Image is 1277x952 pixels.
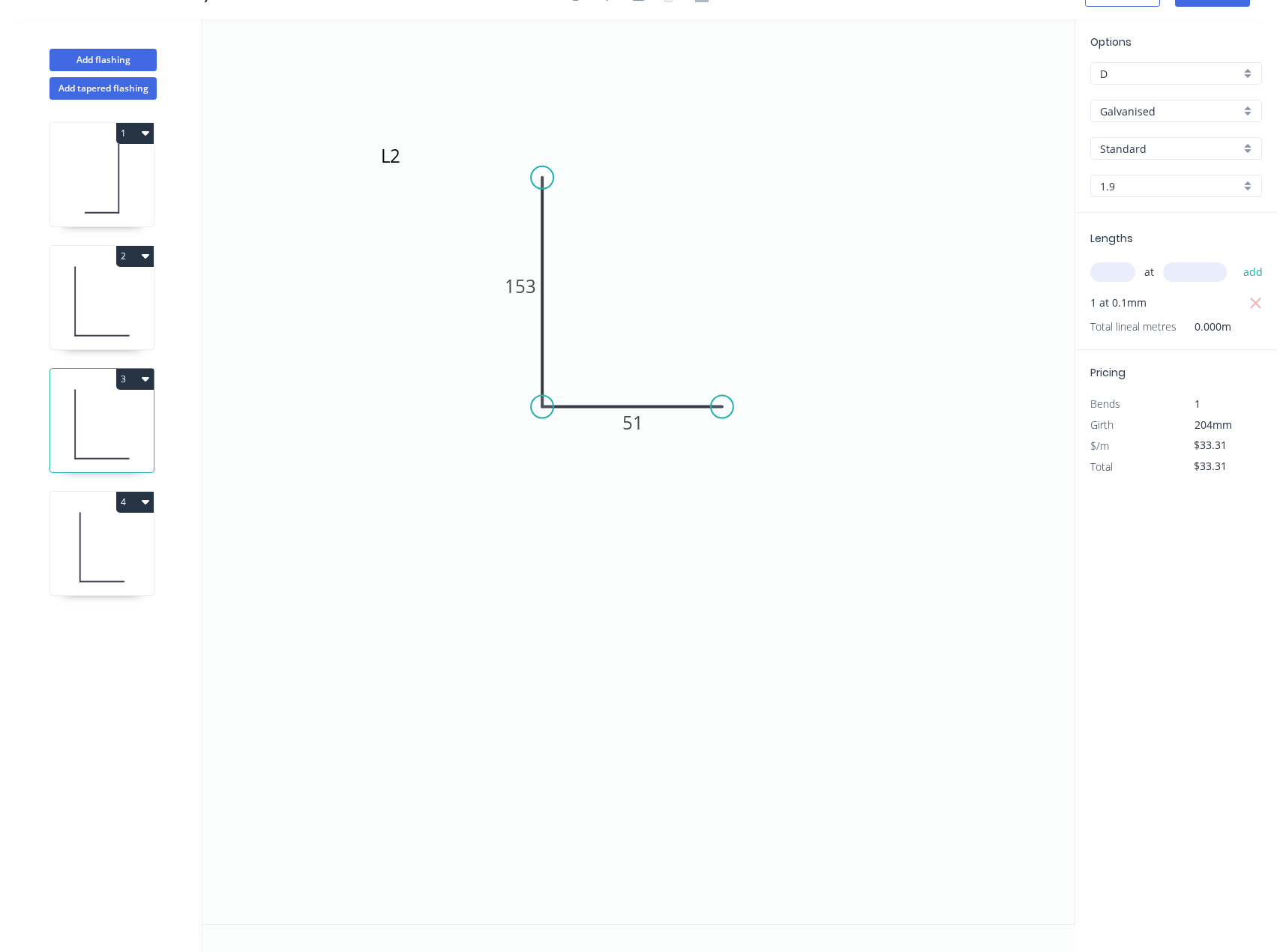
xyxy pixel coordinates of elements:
span: at [1144,262,1154,283]
button: 2 [116,246,154,267]
button: 1 [116,123,154,144]
span: 0.000m [1177,316,1231,337]
span: $/m [1090,439,1109,453]
span: Pricing [1090,365,1126,380]
textarea: L2 [378,140,499,196]
button: 3 [116,369,154,390]
input: Material [1100,103,1240,119]
span: 1 [1195,397,1201,411]
span: 1 at 0.1mm [1090,292,1147,313]
span: Options [1090,34,1132,49]
button: Add flashing [49,49,157,71]
input: Price level [1100,66,1240,82]
tspan: 51 [622,410,643,435]
tspan: 153 [505,274,536,298]
input: Thickness [1100,178,1240,194]
button: add [1236,259,1271,285]
button: Add tapered flashing [49,77,157,100]
span: Bends [1090,397,1120,411]
button: 4 [116,492,154,513]
span: 204mm [1195,418,1232,432]
span: Total lineal metres [1090,316,1177,337]
span: Girth [1090,418,1114,432]
input: Colour [1100,141,1240,157]
span: Total [1090,460,1113,474]
span: Lengths [1090,231,1133,246]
